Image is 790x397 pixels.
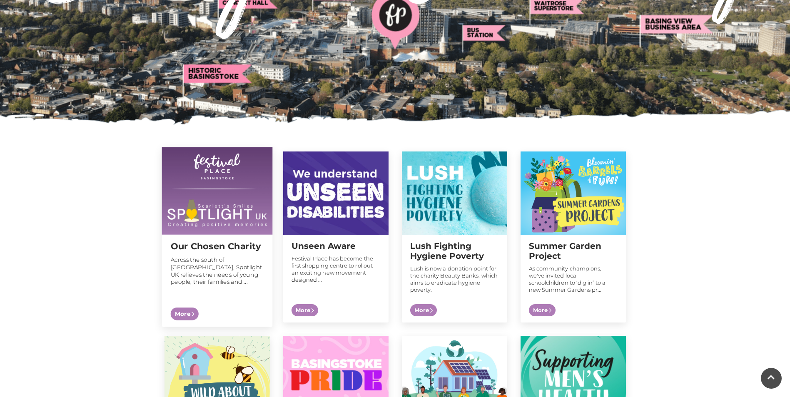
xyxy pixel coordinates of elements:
[283,151,389,323] a: Unseen Aware Festival Place has become the first shopping centre to rollout an exciting new movem...
[162,147,272,235] img: Shop Kind at Festival Place
[162,147,272,327] a: Our Chosen Charity Across the south of [GEOGRAPHIC_DATA], Spotlight UK relieves the needs of youn...
[170,256,264,285] p: Across the south of [GEOGRAPHIC_DATA], Spotlight UK relieves the needs of young people, their fam...
[529,241,618,261] h2: Summer Garden Project
[292,304,318,317] span: More
[529,304,556,317] span: More
[410,265,499,293] p: Lush is now a donation point for the charity Beauty Banks, which aims to eradicate hygiene poverty.
[292,241,380,251] h2: Unseen Aware
[521,151,626,323] a: Summer Garden Project As community champions, we've invited local schoolchildren to ‘dig in’ to a...
[402,151,507,323] a: Lush Fighting Hygiene Poverty Lush is now a donation point for the charity Beauty Banks, which ai...
[529,265,618,293] p: As community champions, we've invited local schoolchildren to ‘dig in’ to a new Summer Gardens pr...
[170,308,198,320] span: More
[410,304,437,317] span: More
[521,151,626,235] img: Shop Kind at Festival Place
[170,241,264,251] h2: Our Chosen Charity
[410,241,499,261] h2: Lush Fighting Hygiene Poverty
[292,255,380,283] p: Festival Place has become the first shopping centre to rollout an exciting new movement designed ...
[402,151,507,235] img: Shop Kind at Festival Place
[283,151,389,235] img: Shop Kind at Festival Place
